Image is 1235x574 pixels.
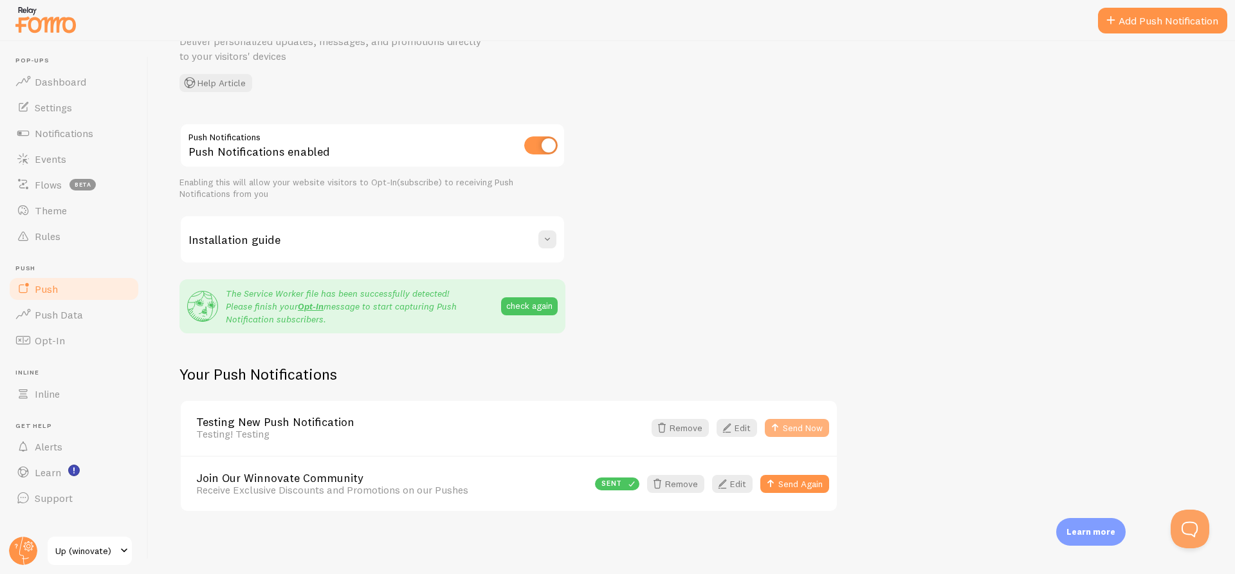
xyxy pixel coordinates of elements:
[179,19,488,64] p: Enhance user engagement with real-time Push Notifications. Deliver personalized updates, messages...
[15,264,140,273] span: Push
[760,475,829,493] button: Send Again
[35,466,61,479] span: Learn
[55,543,116,559] span: Up (winovate)
[196,416,644,428] a: Testing New Push Notification
[1056,518,1126,546] div: Learn more
[8,223,140,249] a: Rules
[8,381,140,407] a: Inline
[1066,526,1115,538] p: Learn more
[8,328,140,353] a: Opt-In
[647,475,704,493] button: Remove
[8,459,140,485] a: Learn
[179,364,838,384] h2: Your Push Notifications
[765,419,829,437] button: Send Now
[712,475,753,493] a: Edit
[8,146,140,172] a: Events
[46,535,133,566] a: Up (winovate)
[196,484,587,495] div: Receive Exclusive Discounts and Promotions on our Pushes
[226,287,501,326] p: The Service Worker file has been successfully detected! Please finish your message to start captu...
[35,308,83,321] span: Push Data
[8,198,140,223] a: Theme
[15,422,140,430] span: Get Help
[15,369,140,377] span: Inline
[179,177,565,199] div: Enabling this will allow your website visitors to Opt-In(subscribe) to receiving Push Notificatio...
[35,387,60,400] span: Inline
[35,153,66,165] span: Events
[8,120,140,146] a: Notifications
[1171,510,1209,548] iframe: Help Scout Beacon - Open
[188,232,280,247] h3: Installation guide
[717,419,757,437] a: Edit
[298,301,324,312] a: Opt-In
[595,477,639,490] div: Sent
[14,3,78,36] img: fomo-relay-logo-orange.svg
[179,74,252,92] button: Help Article
[69,179,96,190] span: beta
[35,282,58,295] span: Push
[8,69,140,95] a: Dashboard
[501,297,558,315] button: check again
[196,428,644,440] div: Testing! Testing
[8,95,140,120] a: Settings
[35,334,65,347] span: Opt-In
[179,123,565,170] div: Push Notifications enabled
[8,172,140,198] a: Flows beta
[35,492,73,505] span: Support
[8,485,140,511] a: Support
[8,434,140,459] a: Alerts
[35,127,93,140] span: Notifications
[15,57,140,65] span: Pop-ups
[35,178,62,191] span: Flows
[35,440,62,453] span: Alerts
[35,230,60,243] span: Rules
[35,204,67,217] span: Theme
[35,75,86,88] span: Dashboard
[8,302,140,328] a: Push Data
[196,472,587,484] a: Join Our Winnovate Community
[652,419,709,437] button: Remove
[35,101,72,114] span: Settings
[8,276,140,302] a: Push
[68,465,80,476] svg: <p>Watch New Feature Tutorials!</p>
